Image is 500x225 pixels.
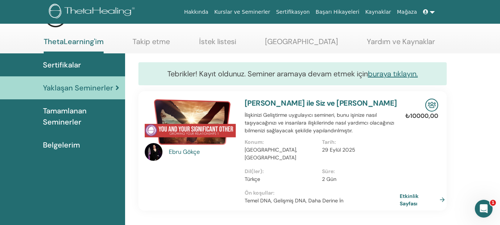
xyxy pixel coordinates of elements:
font: Başarı Hikayeleri [316,9,359,15]
font: 29 Eylül 2025 [322,146,355,153]
font: Türkçe [245,176,260,182]
img: default.jpg [145,143,162,161]
font: Tebrikler! Kayıt oldunuz. Seminer aramaya devam etmek için [167,69,368,79]
font: 2 Gün [322,176,336,182]
font: : [273,189,275,196]
a: Yardım ve Kaynaklar [367,37,435,52]
font: Konum [245,139,262,145]
a: ThetaLearning'im [44,37,104,53]
font: Belgelerim [43,140,80,150]
font: Etkinlik Sayfası [400,193,419,207]
a: Etkinlik Sayfası [400,192,448,207]
a: [GEOGRAPHIC_DATA] [265,37,338,52]
a: İstek listesi [199,37,236,52]
font: Ön koşullar [245,189,273,196]
font: Dil(ler) [245,168,262,175]
img: Siz ve Önemli Diğeriniz [145,99,236,145]
font: : [335,139,336,145]
font: 1 [491,200,494,205]
font: Takip etme [132,37,170,46]
a: Kurslar ve Seminerler [211,5,273,19]
a: Mağaza [394,5,420,19]
font: Ebru [169,148,181,156]
a: Başarı Hikayeleri [313,5,362,19]
font: [GEOGRAPHIC_DATA] [265,37,338,46]
font: : [262,139,264,145]
font: Tarih [322,139,335,145]
a: Takip etme [132,37,170,52]
font: Kurslar ve Seminerler [214,9,270,15]
font: Mağaza [397,9,417,15]
font: : [262,168,264,175]
font: Sertifikalar [43,60,81,70]
a: Hakkında [181,5,211,19]
font: İstek listesi [199,37,236,46]
iframe: Intercom canlı sohbet [475,200,493,218]
font: İlişkinizi Geliştirme uygulayıcı semineri, bunu işinize nasıl taşıyacağınızı ve insanlara ilişkil... [245,112,394,134]
font: ThetaLearning'im [44,37,104,46]
a: buraya tıklayın. [368,69,418,79]
font: Tamamlanan Seminerler [43,106,87,127]
font: Temel DNA, Gelişmiş DNA, Daha Derine İn [245,197,343,204]
a: Sertifikasyon [273,5,313,19]
font: Gökçe [183,148,200,156]
font: Hakkında [184,9,208,15]
font: Kaynaklar [365,9,391,15]
a: Kaynaklar [362,5,394,19]
img: Yüz Yüze Seminer [425,99,438,112]
font: Yardım ve Kaynaklar [367,37,435,46]
font: Süre [322,168,333,175]
a: [PERSON_NAME] ile Siz ve [PERSON_NAME] [245,98,397,108]
font: ₺10000,00 [405,112,438,120]
font: Yaklaşan Seminerler [43,83,113,93]
font: [GEOGRAPHIC_DATA], [GEOGRAPHIC_DATA] [245,146,297,161]
font: : [333,168,335,175]
font: Sertifikasyon [276,9,310,15]
img: logo.png [49,4,137,20]
a: Ebru Gökçe [169,148,237,156]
